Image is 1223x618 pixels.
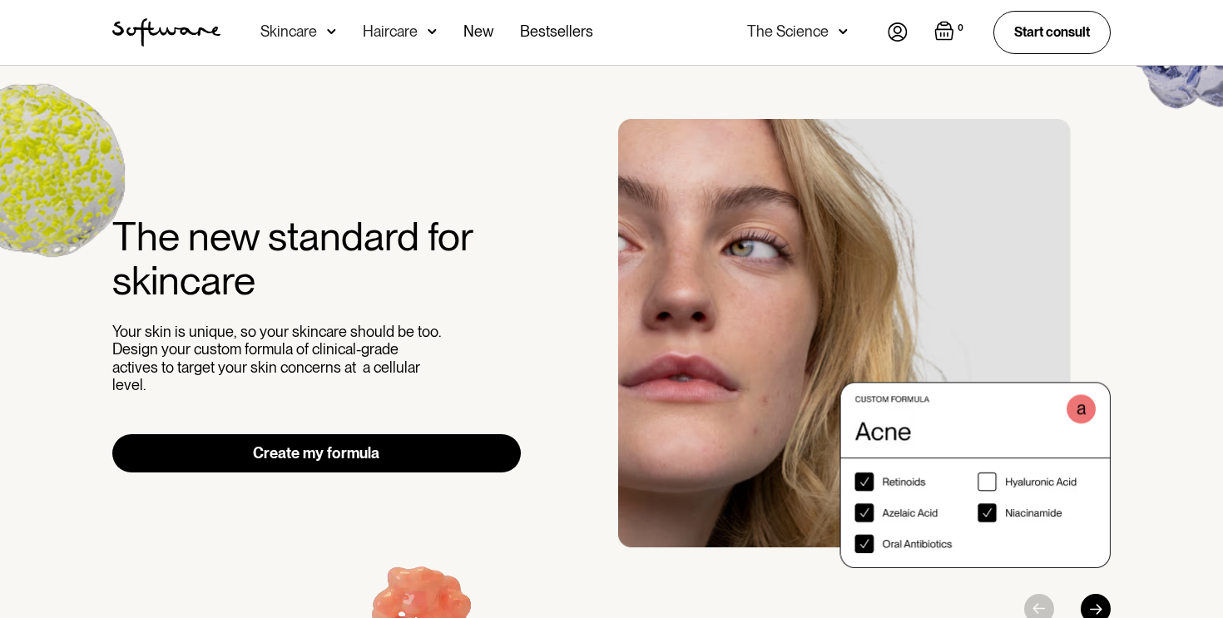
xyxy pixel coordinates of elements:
div: Skincare [260,23,317,40]
div: 1 / 3 [618,119,1111,568]
a: home [112,18,220,47]
a: Open empty cart [934,21,967,44]
div: The Science [747,23,829,40]
div: Haircare [363,23,418,40]
img: arrow down [428,23,437,40]
div: 0 [954,21,967,36]
h2: The new standard for skincare [112,215,521,303]
img: arrow down [327,23,336,40]
a: Start consult [993,11,1111,53]
img: Software Logo [112,18,220,47]
a: Create my formula [112,434,521,472]
p: Your skin is unique, so your skincare should be too. Design your custom formula of clinical-grade... [112,323,445,394]
img: arrow down [839,23,848,40]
